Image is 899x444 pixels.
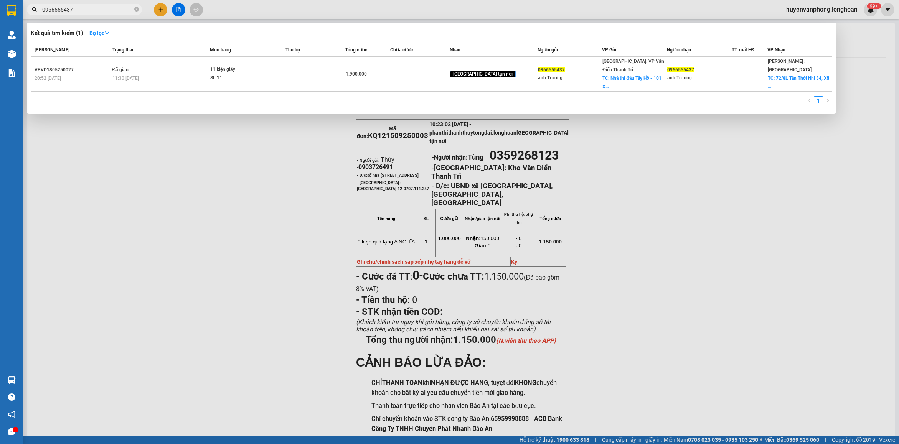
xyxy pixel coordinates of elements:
img: warehouse-icon [8,376,16,384]
div: anh Trường [538,74,602,82]
span: TC: 72/8L Tân Thới Nhì 34, Xã ... [768,76,829,89]
div: anh Trường [667,74,731,82]
span: 1.900.000 [346,71,367,77]
span: Chưa cước [390,47,413,53]
span: Nhãn [450,47,460,53]
button: Bộ lọcdown [83,27,116,39]
span: [GEOGRAPHIC_DATA] tận nơi [450,71,516,78]
button: right [823,96,832,105]
span: VP Nhận [767,47,785,53]
span: question-circle [8,393,15,401]
span: message [8,428,15,435]
li: Previous Page [805,96,814,105]
span: [PERSON_NAME] [35,47,69,53]
div: VPVD1805250027 [35,66,110,74]
span: search [32,7,37,12]
span: left [807,98,812,103]
a: 1 [814,97,823,105]
span: TC: Nhà thi đấu Tây Hồ - 101 X... [602,76,661,89]
input: Tìm tên, số ĐT hoặc mã đơn [42,5,133,14]
span: Trạng thái [112,47,133,53]
span: right [825,98,830,103]
span: Người nhận [667,47,691,53]
span: Đã giao [112,67,129,72]
span: 20:52 [DATE] [35,76,61,81]
span: close-circle [134,6,139,13]
span: Món hàng [210,47,231,53]
li: Next Page [823,96,832,105]
span: close-circle [134,7,139,12]
span: notification [8,411,15,418]
h3: Kết quả tìm kiếm ( 1 ) [31,29,83,37]
span: 0966555437 [538,67,565,72]
div: SL: 11 [210,74,268,82]
strong: Bộ lọc [89,30,110,36]
img: solution-icon [8,69,16,77]
li: 1 [814,96,823,105]
span: 11:30 [DATE] [112,76,139,81]
button: left [805,96,814,105]
span: Tổng cước [345,47,367,53]
img: logo-vxr [7,5,16,16]
span: down [104,30,110,36]
div: 11 kiện giấy [210,66,268,74]
span: 0966555437 [667,67,694,72]
span: VP Gửi [602,47,616,53]
span: [GEOGRAPHIC_DATA]: VP Văn Điển Thanh Trì [602,59,664,72]
img: warehouse-icon [8,31,16,39]
span: Người gửi [538,47,558,53]
span: [PERSON_NAME] : [GEOGRAPHIC_DATA] [768,59,812,72]
img: warehouse-icon [8,50,16,58]
span: Thu hộ [285,47,300,53]
span: TT xuất HĐ [732,47,755,53]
